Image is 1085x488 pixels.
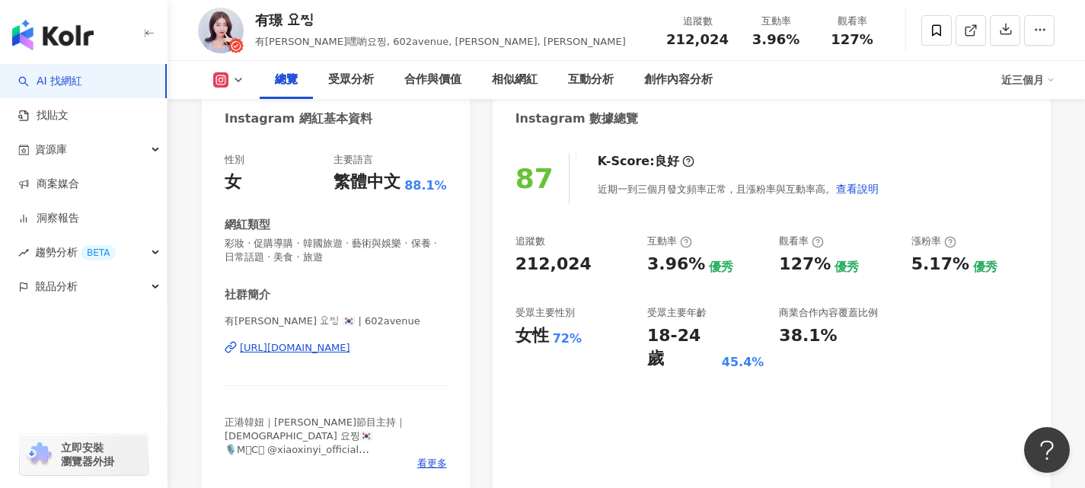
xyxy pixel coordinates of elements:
div: BETA [81,245,116,260]
button: 查看說明 [835,174,879,204]
div: 女 [225,171,241,194]
a: 商案媒合 [18,177,79,192]
div: 性別 [225,153,244,167]
span: 127% [831,32,873,47]
a: 洞察報告 [18,211,79,226]
div: 主要語言 [333,153,373,167]
span: 有[PERSON_NAME]嘿喲요찡, 602avenue, [PERSON_NAME], [PERSON_NAME] [255,36,626,47]
span: 立即安裝 瀏覽器外掛 [61,441,114,468]
img: KOL Avatar [198,8,244,53]
div: 優秀 [973,259,997,276]
a: [URL][DOMAIN_NAME] [225,341,447,355]
div: 38.1% [779,324,837,348]
a: searchAI 找網紅 [18,74,82,89]
div: Instagram 數據總覽 [515,110,639,127]
div: 女性 [515,324,549,348]
div: 127% [779,253,831,276]
div: 受眾主要性別 [515,306,575,320]
div: 繁體中文 [333,171,400,194]
span: 彩妝 · 促購導購 · 韓國旅遊 · 藝術與娛樂 · 保養 · 日常話題 · 美食 · 旅遊 [225,237,447,264]
div: 87 [515,163,554,194]
iframe: Help Scout Beacon - Open [1024,427,1070,473]
span: rise [18,247,29,258]
div: 5.17% [911,253,969,276]
div: 網紅類型 [225,217,270,233]
span: 212,024 [666,31,729,47]
div: 近三個月 [1001,68,1055,92]
div: 優秀 [709,259,733,276]
div: 互動分析 [568,71,614,89]
span: 看更多 [417,457,447,470]
div: K-Score : [598,153,694,170]
span: 3.96% [752,32,799,47]
div: 近期一到三個月發文頻率正常，且漲粉率與互動率高。 [598,174,879,204]
div: 3.96% [647,253,705,276]
div: 45.4% [722,354,764,371]
div: 72% [553,330,582,347]
div: 觀看率 [779,234,824,248]
div: 漲粉率 [911,234,956,248]
div: 追蹤數 [666,14,729,29]
div: 追蹤數 [515,234,545,248]
a: chrome extension立即安裝 瀏覽器外掛 [20,434,148,475]
div: 優秀 [834,259,859,276]
img: chrome extension [24,442,54,467]
div: [URL][DOMAIN_NAME] [240,341,350,355]
span: 查看說明 [836,183,879,195]
img: logo [12,20,94,50]
span: 資源庫 [35,132,67,167]
div: 總覽 [275,71,298,89]
span: 有[PERSON_NAME] 요찡 🇰🇷 | 602avenue [225,314,447,328]
div: 良好 [655,153,679,170]
div: 受眾分析 [328,71,374,89]
div: 互動率 [747,14,805,29]
div: 商業合作內容覆蓋比例 [779,306,878,320]
div: 有璟 요찡 [255,11,626,30]
div: 創作內容分析 [644,71,713,89]
span: 88.1% [404,177,447,194]
div: 212,024 [515,253,592,276]
div: 社群簡介 [225,287,270,303]
span: 趨勢分析 [35,235,116,270]
div: 相似網紅 [492,71,538,89]
div: 18-24 歲 [647,324,718,372]
div: 合作與價值 [404,71,461,89]
span: 競品分析 [35,270,78,304]
a: 找貼文 [18,108,69,123]
div: 觀看率 [823,14,881,29]
div: Instagram 網紅基本資料 [225,110,372,127]
div: 受眾主要年齡 [647,306,707,320]
div: 互動率 [647,234,692,248]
